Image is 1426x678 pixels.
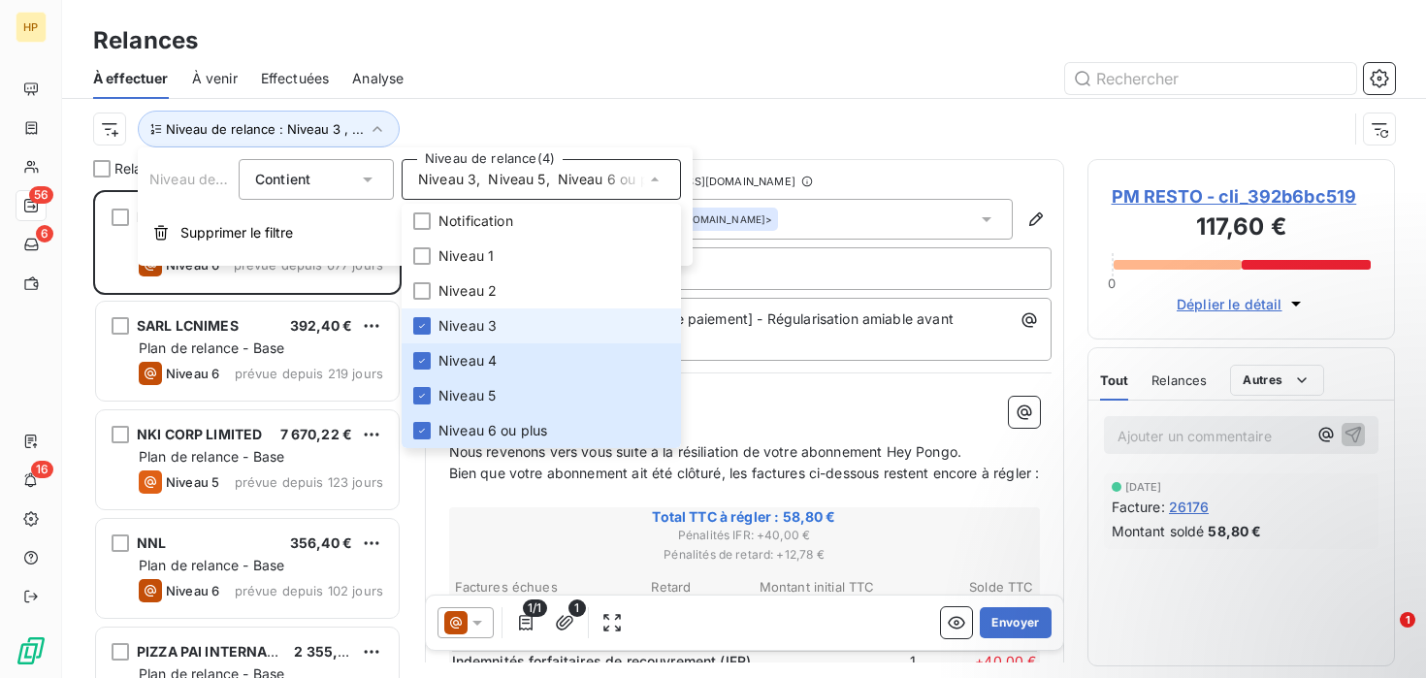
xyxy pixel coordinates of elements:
span: prévue depuis 219 jours [235,366,383,381]
th: Montant initial TTC [745,577,889,597]
button: Supprimer le filtre [138,211,693,254]
span: Déplier le détail [1177,294,1282,314]
iframe: Intercom live chat [1360,612,1407,659]
span: PIZZA PAI INTERNATIONAL [137,643,318,660]
span: Tout [1100,372,1129,388]
th: Retard [600,577,743,597]
p: Indemnités forfaitaires de recouvrement (IFR) [452,652,796,671]
span: Niveau 2 [438,281,497,301]
span: 56 [29,186,53,204]
span: Notification [438,211,513,231]
span: Niveau de relance [149,171,268,187]
span: 356,40 € [290,534,352,551]
span: 0 [1108,275,1116,291]
span: Analyse [352,69,404,88]
span: 1 [1400,612,1415,628]
span: Niveau 3 [418,170,476,189]
span: Niveau 6 [166,583,219,598]
span: Niveau 3 [438,316,497,336]
button: Envoyer [980,607,1051,638]
span: Niveau 6 [166,366,219,381]
button: Déplier le détail [1171,293,1312,315]
th: Factures échues [454,577,598,597]
span: prévue depuis 123 jours [235,474,383,490]
span: Niveau 5 [166,474,219,490]
span: NKI CORP LIMITED [137,426,262,442]
button: Niveau de relance : Niveau 3 , ... [138,111,400,147]
span: À venir [192,69,238,88]
span: Relances [114,159,173,178]
span: Pénalités de retard : + 12,78 € [452,546,1037,564]
span: 1 [568,599,586,617]
span: Niveau de relance : Niveau 3 , ... [166,121,364,137]
span: Bien que votre abonnement ait été clôturé, les factures ci-dessous restent encore à régler : [449,465,1040,481]
span: 2 355,60 € [294,643,369,660]
span: Niveau 6 ou plus [438,421,547,440]
div: HP [16,12,47,43]
span: prévue depuis 102 jours [235,583,383,598]
span: PM RESTO [137,209,208,225]
h3: Relances [93,23,198,58]
span: Supprimer le filtre [180,223,293,242]
span: Pénalités IFR : + 40,00 € [452,527,1037,544]
span: 16 [31,461,53,478]
input: Rechercher [1065,63,1356,94]
span: Niveau 5 [488,170,545,189]
span: - [EMAIL_ADDRESS][DOMAIN_NAME] [601,176,794,187]
span: Total TTC à régler : 58,80 € [452,507,1037,527]
span: NNL [137,534,166,551]
h3: 117,60 € [1112,210,1372,248]
span: [DATE] [1125,481,1162,493]
span: Niveau 5 [438,386,496,405]
span: Niveau 6 ou plus [558,170,666,189]
span: SARL LCNIMES [137,317,239,334]
img: Logo LeanPay [16,635,47,666]
button: Autres [1230,365,1324,396]
span: PM RESTO - cli_392b6bc519 [1112,183,1372,210]
span: 392,40 € [290,317,352,334]
th: Solde TTC [891,577,1034,597]
span: Niveau 1 [438,246,494,266]
div: grid [93,190,402,678]
span: 7 670,22 € [280,426,353,442]
span: Nous revenons vers vous suite à la résiliation de votre abonnement Hey Pongo. [449,443,962,460]
span: , [546,170,550,189]
span: Niveau 4 [438,351,497,371]
span: ][Retard de paiement] - Régularisation amiable avant procédure judiciaire [522,310,957,350]
iframe: Intercom notifications message [1038,490,1426,626]
span: Plan de relance - Base [139,339,284,356]
span: Relances [1151,372,1207,388]
span: Contient [255,171,310,187]
span: Effectuées [261,69,330,88]
span: Plan de relance - Base [139,448,284,465]
span: À effectuer [93,69,169,88]
span: 6 [36,225,53,242]
span: Plan de relance - Base [139,557,284,573]
span: 1/1 [523,599,546,617]
span: , [476,170,480,189]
